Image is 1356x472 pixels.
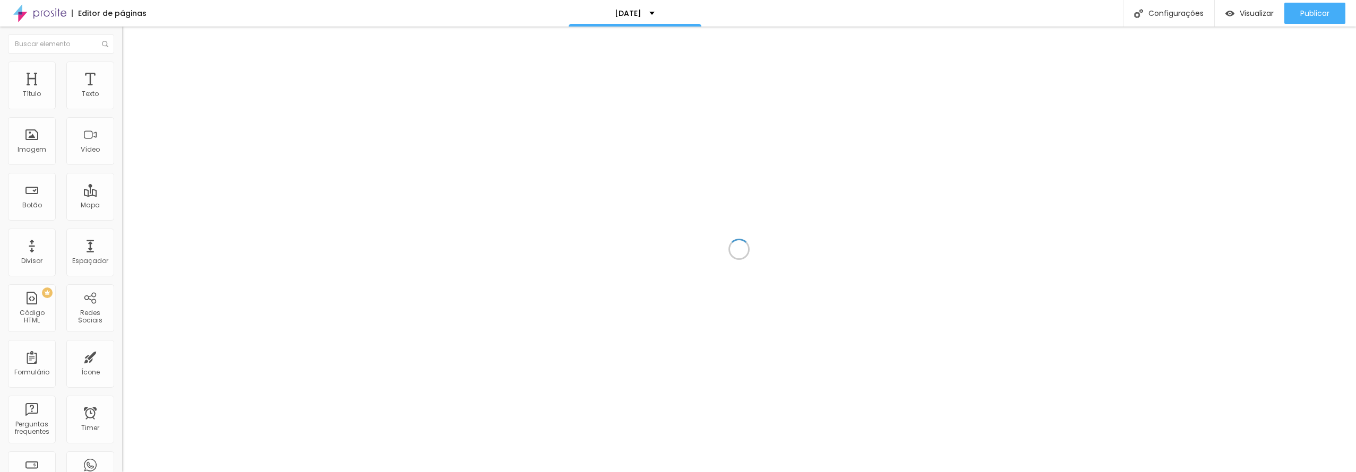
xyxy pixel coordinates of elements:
div: Botão [22,202,42,209]
div: Vídeo [81,146,100,153]
button: Publicar [1284,3,1345,24]
div: Editor de páginas [72,10,147,17]
div: Divisor [21,257,42,265]
div: Redes Sociais [69,309,111,325]
button: Visualizar [1215,3,1284,24]
img: view-1.svg [1225,9,1234,18]
p: [DATE] [615,10,641,17]
div: Mapa [81,202,100,209]
div: Formulário [14,369,49,376]
span: Visualizar [1240,9,1274,18]
input: Buscar elemento [8,34,114,54]
img: Icone [1134,9,1143,18]
div: Perguntas frequentes [11,421,53,436]
div: Texto [82,90,99,98]
div: Título [23,90,41,98]
div: Ícone [81,369,100,376]
div: Imagem [18,146,46,153]
div: Espaçador [72,257,108,265]
img: Icone [102,41,108,47]
div: Timer [81,424,99,432]
span: Publicar [1300,9,1329,18]
div: Código HTML [11,309,53,325]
